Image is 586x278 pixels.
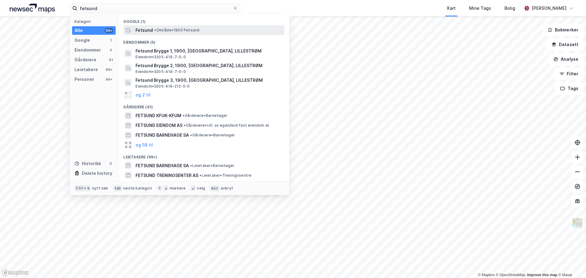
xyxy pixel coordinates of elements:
button: og 58 til [136,141,153,149]
div: Alle [74,27,83,34]
div: 99+ [105,67,113,72]
div: Eiendommer [74,46,101,54]
span: Område • 1900 Fetsund [154,28,199,33]
div: Historikk [74,160,101,167]
div: Kontrollprogram for chat [555,249,586,278]
button: Filter [554,68,584,80]
a: OpenStreetMap [496,273,526,277]
div: Eiendommer (5) [118,35,289,46]
div: neste kategori [123,186,152,191]
button: og 2 til [136,91,150,99]
div: nytt søk [92,186,108,191]
div: Gårdeiere (61) [118,100,289,111]
span: FETSUND KFUK-KFUM [136,112,181,119]
div: [PERSON_NAME] [532,5,566,12]
div: Gårdeiere [74,56,96,63]
a: Improve this map [527,273,557,277]
div: Leietakere (99+) [118,150,289,161]
img: Z [572,217,583,229]
div: velg [197,186,205,191]
span: • [190,163,192,168]
button: Datasett [546,38,584,51]
div: Kategori [74,19,116,24]
div: tab [113,185,122,191]
span: FETSUND EIENDOM AS [136,122,183,129]
div: 5 [108,48,113,52]
div: Delete history [82,170,112,177]
button: Tags [555,82,584,95]
div: avbryt [221,186,233,191]
span: • [154,28,156,32]
a: Mapbox [478,273,495,277]
span: • [184,123,186,128]
span: FETSUND TRENINGSENTER AS [136,172,198,179]
div: markere [170,186,186,191]
span: FETSUND BARNEHAGE SA [136,162,189,169]
div: 61 [108,57,113,62]
div: Ctrl + k [74,185,91,191]
span: Eiendom • 3205-419-7-0-0 [136,55,186,60]
div: 99+ [105,28,113,33]
span: Leietaker • Barnehager [190,163,234,168]
span: Fetsund Brygge 2, 1900, [GEOGRAPHIC_DATA], LILLESTRØM [136,62,282,69]
span: • [190,133,192,137]
div: 0 [108,161,113,166]
span: Eiendom • 3205-419-7-0-0 [136,69,186,74]
span: Gårdeiere • Barnehager [183,113,227,118]
span: Fetsund Brygge 3, 1900, [GEOGRAPHIC_DATA], LILLESTRØM [136,77,282,84]
div: esc [210,185,219,191]
button: Bokmerker [542,24,584,36]
span: Gårdeiere • Utl. av egen/leid fast eiendom el. [184,123,270,128]
a: Mapbox homepage [2,269,29,276]
div: Kart [447,5,456,12]
span: • [183,113,184,118]
span: Eiendom • 3205-419-212-0-0 [136,84,190,89]
div: Mine Tags [469,5,491,12]
div: Personer [74,76,94,83]
div: Google (1) [118,14,289,25]
div: Leietakere [74,66,98,73]
span: Leietaker • Treningssentre [200,173,251,178]
span: Gårdeiere • Barnehager [190,133,235,138]
div: 99+ [105,77,113,82]
span: Fetsund [136,27,153,34]
img: logo.a4113a55bc3d86da70a041830d287a7e.svg [10,4,55,13]
button: Analyse [548,53,584,65]
span: • [200,173,201,178]
div: Bolig [505,5,515,12]
div: Google [74,37,90,44]
iframe: Chat Widget [555,249,586,278]
input: Søk på adresse, matrikkel, gårdeiere, leietakere eller personer [77,4,233,13]
div: 1 [108,38,113,43]
span: Fetsund Brygge 1, 1900, [GEOGRAPHIC_DATA], LILLESTRØM [136,47,282,55]
span: FETSUND BARNEHAGE SA [136,132,189,139]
